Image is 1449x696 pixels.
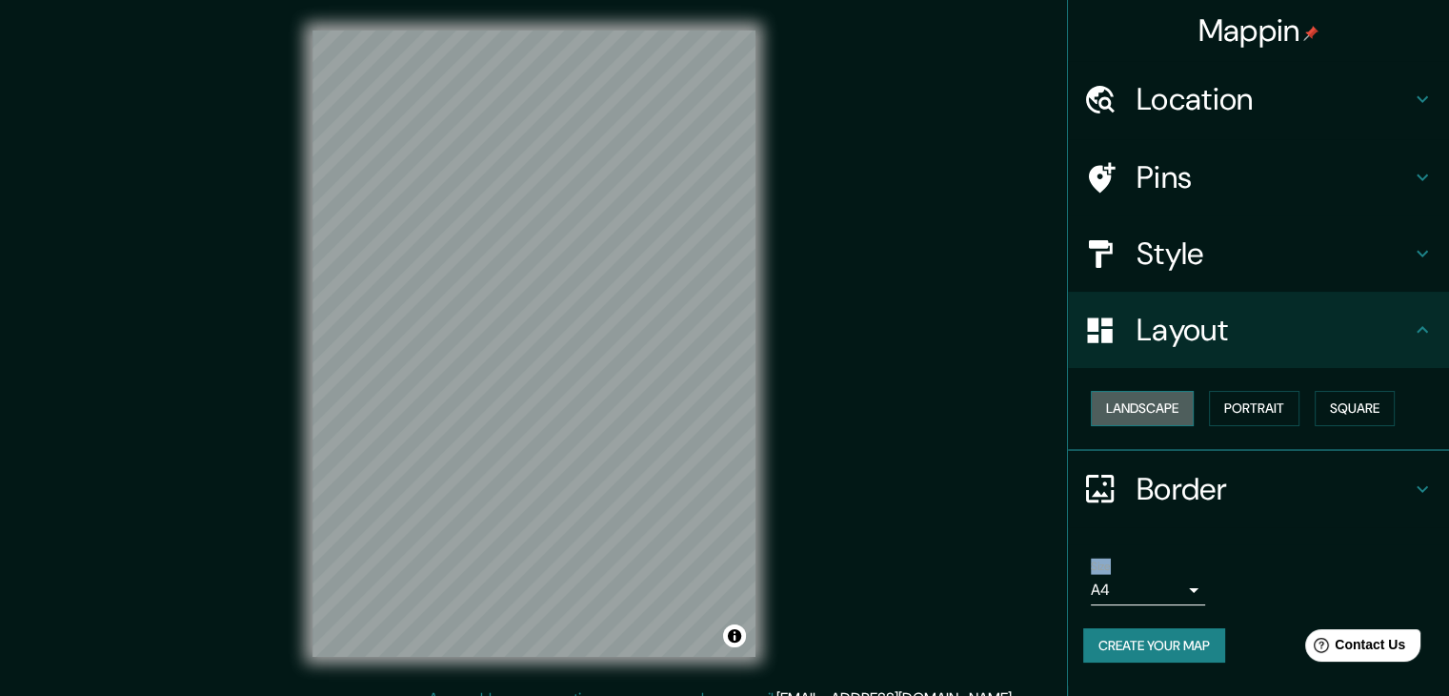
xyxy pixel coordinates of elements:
h4: Border [1137,470,1411,508]
button: Square [1315,391,1395,426]
div: Border [1068,451,1449,527]
h4: Style [1137,235,1411,273]
h4: Pins [1137,158,1411,196]
div: A4 [1091,575,1205,605]
canvas: Map [312,31,755,657]
div: Pins [1068,139,1449,215]
h4: Layout [1137,311,1411,349]
label: Size [1091,558,1111,574]
button: Portrait [1209,391,1299,426]
div: Style [1068,215,1449,292]
h4: Mappin [1198,11,1319,50]
button: Landscape [1091,391,1194,426]
iframe: Help widget launcher [1279,622,1428,675]
button: Create your map [1083,628,1225,664]
img: pin-icon.png [1303,26,1318,41]
button: Toggle attribution [723,624,746,647]
div: Layout [1068,292,1449,368]
div: Location [1068,61,1449,137]
h4: Location [1137,80,1411,118]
